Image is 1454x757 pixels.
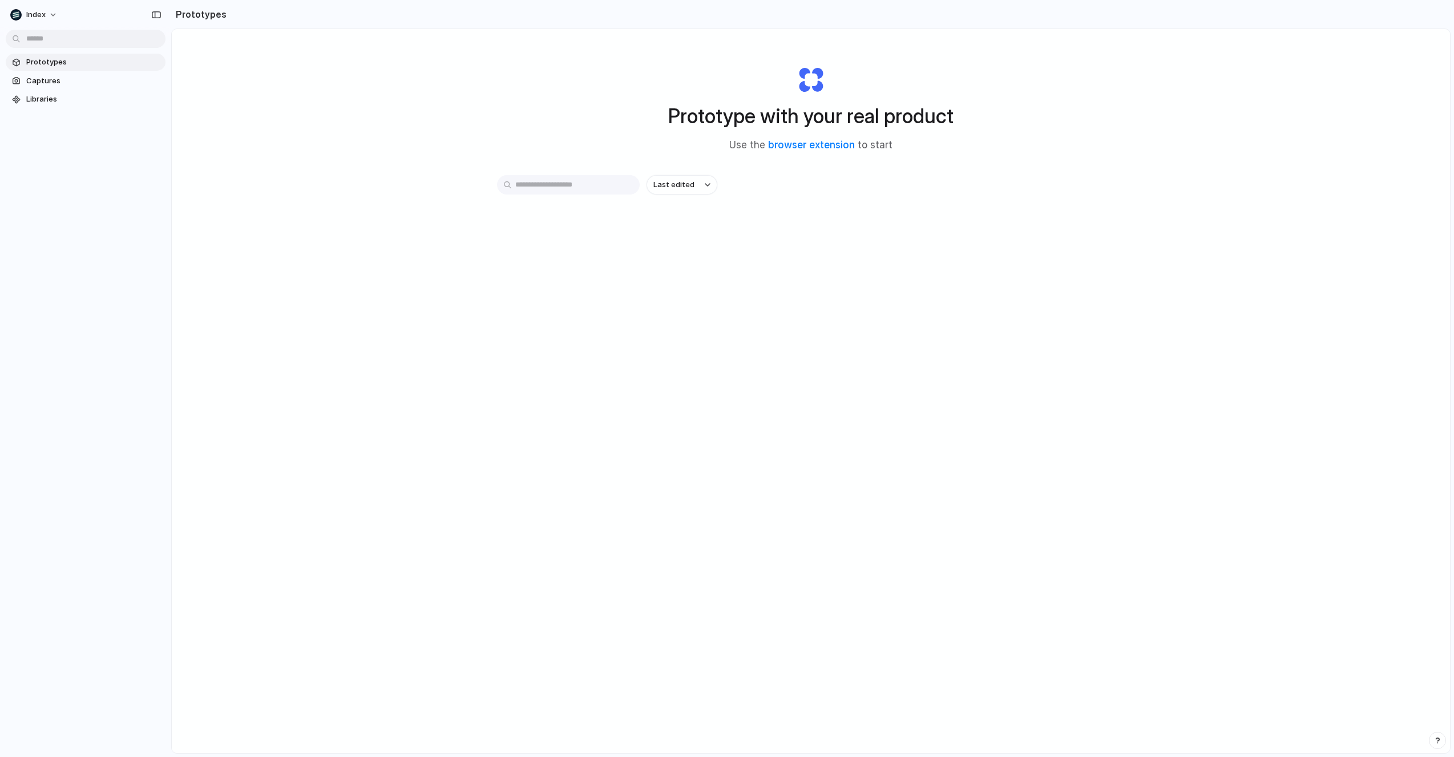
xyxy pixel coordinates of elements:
[26,75,161,87] span: Captures
[6,91,165,108] a: Libraries
[653,179,694,191] span: Last edited
[6,6,63,24] button: Index
[6,54,165,71] a: Prototypes
[668,101,954,131] h1: Prototype with your real product
[729,138,892,153] span: Use the to start
[26,9,46,21] span: Index
[647,175,717,195] button: Last edited
[768,139,855,151] a: browser extension
[171,7,227,21] h2: Prototypes
[26,56,161,68] span: Prototypes
[6,72,165,90] a: Captures
[26,94,161,105] span: Libraries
